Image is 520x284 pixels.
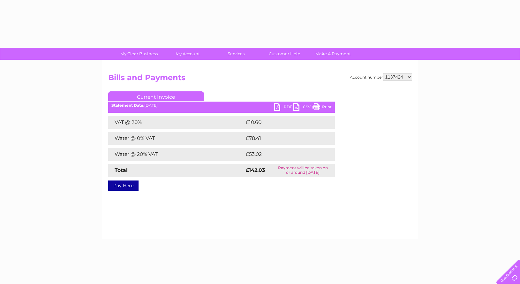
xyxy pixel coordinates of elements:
[274,103,293,112] a: PDF
[293,103,313,112] a: CSV
[244,132,321,145] td: £78.41
[108,180,139,191] a: Pay Here
[258,48,311,60] a: Customer Help
[113,48,165,60] a: My Clear Business
[108,73,412,85] h2: Bills and Payments
[244,116,322,129] td: £10.60
[108,148,244,161] td: Water @ 20% VAT
[210,48,262,60] a: Services
[108,103,335,108] div: [DATE]
[244,148,322,161] td: £53.02
[271,164,335,177] td: Payment will be taken on or around [DATE]
[246,167,265,173] strong: £142.03
[108,132,244,145] td: Water @ 0% VAT
[313,103,332,112] a: Print
[161,48,214,60] a: My Account
[115,167,128,173] strong: Total
[108,91,204,101] a: Current Invoice
[111,103,144,108] b: Statement Date:
[307,48,359,60] a: Make A Payment
[108,116,244,129] td: VAT @ 20%
[350,73,412,81] div: Account number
